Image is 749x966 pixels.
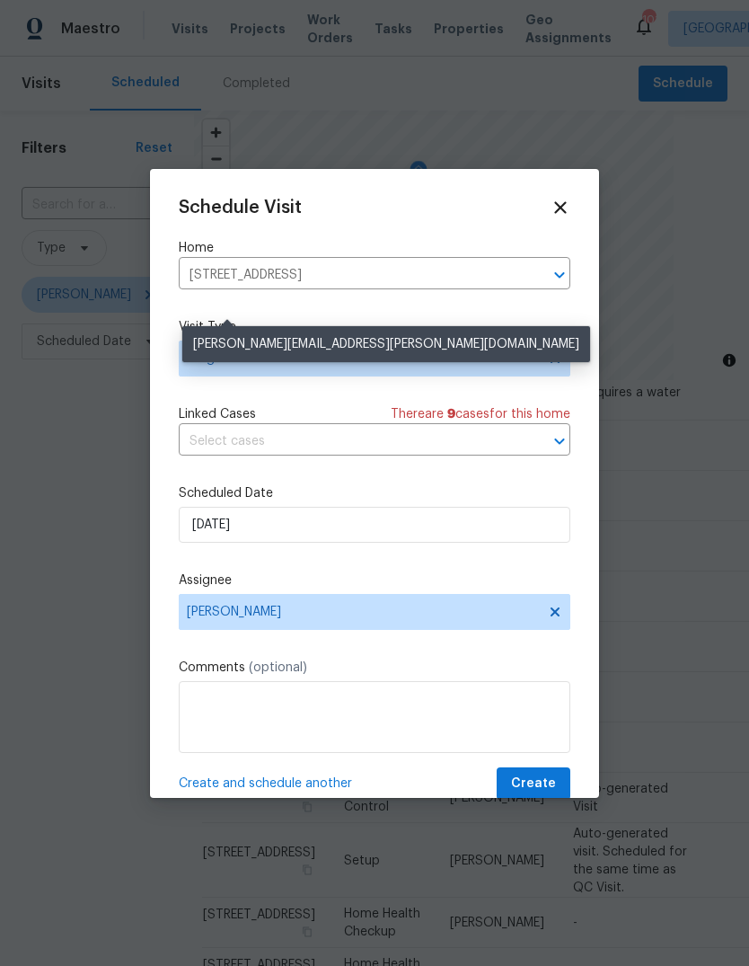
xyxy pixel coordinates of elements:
span: Close [551,198,570,217]
label: Scheduled Date [179,484,570,502]
div: [PERSON_NAME][EMAIL_ADDRESS][PERSON_NAME][DOMAIN_NAME] [182,326,590,362]
button: Create [497,767,570,801]
button: Open [547,262,572,288]
span: [PERSON_NAME] [187,605,539,619]
span: Schedule Visit [179,199,302,217]
input: M/D/YYYY [179,507,570,543]
span: 9 [447,408,455,421]
span: Create [511,773,556,795]
label: Visit Type [179,318,570,336]
label: Home [179,239,570,257]
label: Comments [179,659,570,677]
input: Select cases [179,428,520,456]
span: Create and schedule another [179,775,352,793]
span: Linked Cases [179,405,256,423]
span: (optional) [249,661,307,674]
input: Enter in an address [179,261,520,289]
span: There are case s for this home [391,405,570,423]
button: Open [547,429,572,454]
label: Assignee [179,572,570,589]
